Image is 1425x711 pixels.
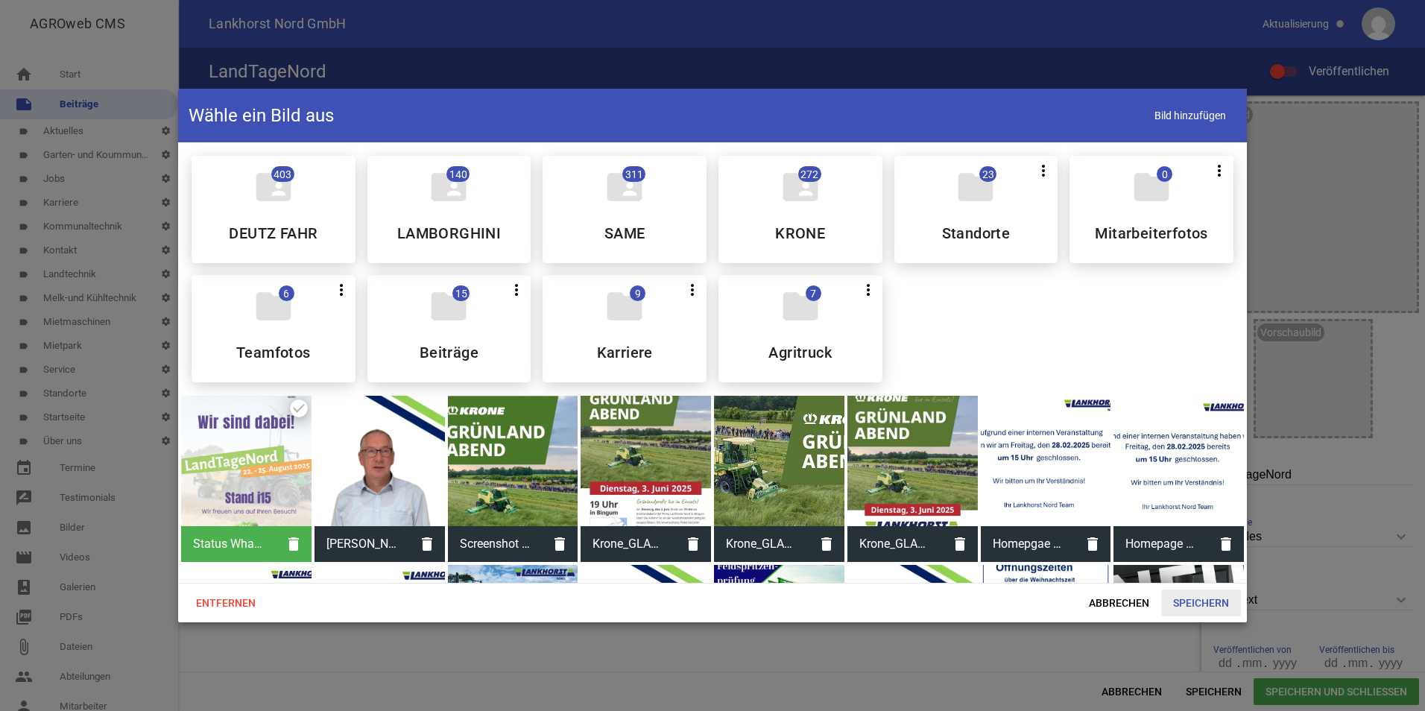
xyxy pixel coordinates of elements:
[229,226,317,241] h5: DEUTZ FAHR
[981,525,1075,563] span: Homepgae 2.png
[1210,162,1228,180] i: more_vert
[942,226,1011,241] h5: Standorte
[714,525,809,563] span: Krone_GLA_Socialmedia_Lankhorst-Nord_Titel-Facebook.jpg
[955,166,996,208] i: folder
[1205,156,1233,183] button: more_vert
[543,156,707,263] div: SAME
[894,156,1058,263] div: Standorte
[279,285,294,301] span: 6
[332,281,350,299] i: more_vert
[979,166,996,182] span: 23
[780,166,821,208] i: folder_shared
[253,285,294,327] i: folder
[428,166,470,208] i: folder_shared
[192,275,356,382] div: Teamfotos
[1113,525,1208,563] span: Homepage 2.png
[397,226,501,241] h5: LAMBORGHINI
[798,166,821,182] span: 272
[1131,166,1172,208] i: folder
[367,156,531,263] div: LAMBORGHINI
[1144,101,1236,131] span: Bild hinzufügen
[597,345,653,360] h5: Karriere
[236,345,311,360] h5: Teamfotos
[428,285,470,327] i: folder
[542,526,578,562] i: delete
[775,226,825,241] h5: KRONE
[622,166,645,182] span: 311
[604,166,645,208] i: folder_shared
[604,285,645,327] i: folder
[768,345,832,360] h5: Agritruck
[859,281,877,299] i: more_vert
[581,525,675,563] span: Krone_GLA_2025_A3_25-06-03_Lankhorst-Nord.jpg
[1157,166,1172,182] span: 0
[189,104,334,127] h4: Wähle ein Bild aus
[942,526,978,562] i: delete
[683,281,701,299] i: more_vert
[1034,162,1052,180] i: more_vert
[276,526,312,562] i: delete
[192,156,356,263] div: DEUTZ FAHR
[718,275,882,382] div: Agritruck
[806,285,821,301] span: 7
[420,345,478,360] h5: Beiträge
[1208,526,1244,562] i: delete
[854,275,882,302] button: more_vert
[630,285,645,301] span: 9
[184,590,268,616] span: Entfernen
[718,156,882,263] div: KRONE
[1095,226,1207,241] h5: Mitarbeiterfotos
[181,525,276,563] span: Status Whatsapp, Insta etc. .png
[409,526,445,562] i: delete
[502,275,531,302] button: more_vert
[327,275,356,302] button: more_vert
[809,526,844,562] i: delete
[253,166,294,208] i: folder_shared
[448,525,543,563] span: Screenshot 2025-05-23 082252.png
[452,285,470,301] span: 15
[1075,526,1110,562] i: delete
[367,275,531,382] div: Beiträge
[675,526,711,562] i: delete
[446,166,470,182] span: 140
[847,525,942,563] span: Krone_GLA_Socialmedia_Lankhorst-Nord_Instagram.jpg
[1069,156,1233,263] div: Mitarbeiterfotos
[678,275,707,302] button: more_vert
[315,525,409,563] span: Alwin.png
[780,285,821,327] i: folder
[543,275,707,382] div: Karriere
[1029,156,1058,183] button: more_vert
[508,281,525,299] i: more_vert
[604,226,645,241] h5: SAME
[1077,590,1161,616] span: Abbrechen
[271,166,294,182] span: 403
[1161,590,1241,616] span: Speichern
